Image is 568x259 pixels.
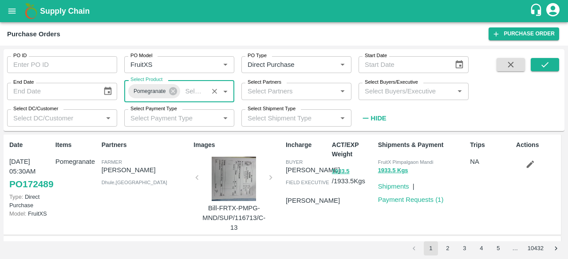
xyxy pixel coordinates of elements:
[248,79,281,86] label: Select Partners
[371,115,386,122] strong: Hide
[508,244,522,253] div: …
[9,140,52,150] p: Date
[489,27,559,40] a: Purchase Order
[40,5,529,17] a: Supply Chain
[406,241,564,255] nav: pagination navigation
[209,85,221,97] button: Clear
[40,7,90,15] b: Supply Chain
[201,203,267,233] p: Bill-FRTX-PMPG-MND/SUP/116713/C-13
[9,193,23,200] span: Type:
[361,85,451,97] input: Select Buyers/Executive
[10,112,100,124] input: Select DC/Customer
[244,59,323,70] input: Enter PO Type
[55,140,98,150] p: Items
[470,157,513,166] p: NA
[99,83,116,100] button: Choose date
[7,56,117,73] input: Enter PO ID
[181,85,205,97] input: Select Product
[337,112,348,124] button: Open
[9,176,53,192] a: PO172489
[103,112,114,124] button: Open
[424,241,438,255] button: page 1
[474,241,489,255] button: Go to page 4
[102,180,167,185] span: Dhule , [GEOGRAPHIC_DATA]
[378,166,408,176] button: 1933.5 Kgs
[409,178,414,191] div: |
[127,59,205,70] input: Enter PO Model
[55,157,98,166] p: Pomegranate
[130,76,162,83] label: Select Product
[359,111,389,126] button: Hide
[193,140,282,150] p: Images
[337,59,348,70] button: Open
[130,52,153,59] label: PO Model
[454,85,465,97] button: Open
[286,140,328,150] p: Incharge
[332,166,350,177] button: 1933.5
[286,165,340,175] p: [PERSON_NAME]
[529,3,545,19] div: customer-support
[220,59,231,70] button: Open
[458,241,472,255] button: Go to page 3
[545,2,561,20] div: account of current user
[378,183,409,190] a: Shipments
[9,209,52,218] p: FruitXS
[451,56,468,73] button: Choose date
[516,140,559,150] p: Actions
[286,180,329,185] span: field executive
[220,112,231,124] button: Open
[7,28,60,40] div: Purchase Orders
[13,105,58,112] label: Select DC/Customer
[359,56,447,73] input: Start Date
[128,84,180,98] div: Pomegranate
[9,157,52,177] p: [DATE] 05:30AM
[286,159,303,165] span: buyer
[470,140,513,150] p: Trips
[365,52,387,59] label: Start Date
[102,165,190,175] p: [PERSON_NAME]
[102,159,122,165] span: Farmer
[9,210,26,217] span: Model:
[128,87,171,96] span: Pomegranate
[102,140,190,150] p: Partners
[127,112,205,124] input: Select Payment Type
[441,241,455,255] button: Go to page 2
[337,85,348,97] button: Open
[549,241,563,255] button: Go to next page
[286,196,340,205] p: [PERSON_NAME]
[9,193,52,209] p: Direct Purchase
[244,112,323,124] input: Select Shipment Type
[365,79,418,86] label: Select Buyers/Executive
[220,85,231,97] button: Open
[332,166,375,186] p: / 1933.5 Kgs
[130,105,177,112] label: Select Payment Type
[248,105,296,112] label: Select Shipment Type
[2,1,22,21] button: open drawer
[332,140,375,159] p: ACT/EXP Weight
[13,79,34,86] label: End Date
[248,52,267,59] label: PO Type
[378,196,444,203] a: Payment Requests (1)
[13,52,27,59] label: PO ID
[22,2,40,20] img: logo
[7,83,96,100] input: End Date
[491,241,505,255] button: Go to page 5
[525,241,546,255] button: Go to page 10432
[244,85,334,97] input: Select Partners
[378,159,434,165] span: FruitX Pimpalgaon Mandi
[378,140,467,150] p: Shipments & Payment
